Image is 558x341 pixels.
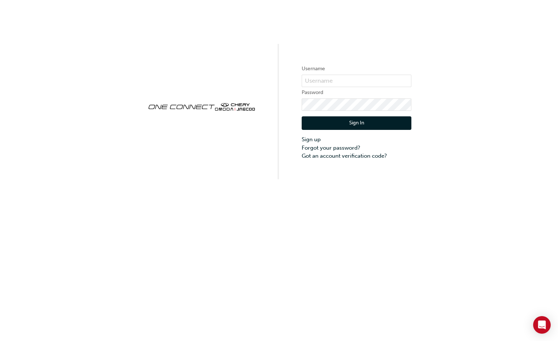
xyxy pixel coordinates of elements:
[302,75,411,87] input: Username
[302,135,411,144] a: Sign up
[302,116,411,130] button: Sign In
[147,97,256,116] img: oneconnect
[302,88,411,97] label: Password
[302,64,411,73] label: Username
[302,144,411,152] a: Forgot your password?
[302,152,411,160] a: Got an account verification code?
[533,316,551,334] div: Open Intercom Messenger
